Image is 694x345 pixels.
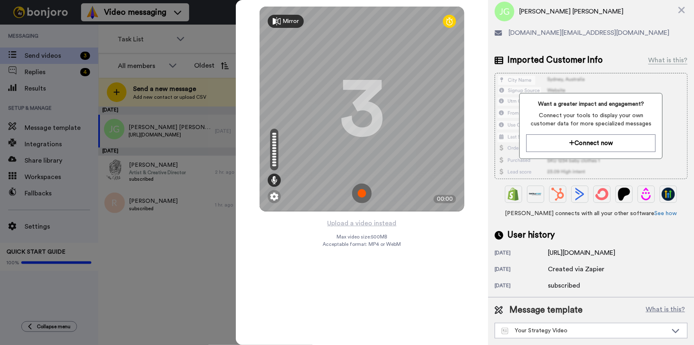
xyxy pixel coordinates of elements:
[502,327,667,335] div: Your Strategy Video
[548,264,605,274] div: Created via Zapier
[654,211,677,216] a: See how
[526,100,656,108] span: Want a greater impact and engagement?
[573,188,586,201] img: ActiveCampaign
[337,234,387,240] span: Max video size: 500 MB
[529,188,542,201] img: Ontraport
[595,188,608,201] img: ConvertKit
[270,193,278,201] img: ic_gear.svg
[640,188,653,201] img: Drip
[495,209,687,218] span: [PERSON_NAME] connects with all your other software
[643,304,687,316] button: What is this?
[507,54,603,66] span: Imported Customer Info
[662,188,675,201] img: GoHighLevel
[548,281,589,291] div: subscribed
[352,184,372,203] img: ic_record_start.svg
[648,55,687,65] div: What is this?
[325,218,399,229] button: Upload a video instead
[551,188,564,201] img: Hubspot
[509,304,583,316] span: Message template
[507,229,555,241] span: User history
[495,250,548,258] div: [DATE]
[526,111,656,128] span: Connect your tools to display your own customer data for more specialized messages
[434,195,456,203] div: 00:00
[323,241,401,247] span: Acceptable format: MP4 or WebM
[495,266,548,274] div: [DATE]
[617,188,631,201] img: Patreon
[526,134,656,152] button: Connect now
[502,328,509,334] img: Message-temps.svg
[339,78,384,140] div: 3
[507,188,520,201] img: Shopify
[495,282,548,291] div: [DATE]
[548,248,616,258] div: [URL][DOMAIN_NAME]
